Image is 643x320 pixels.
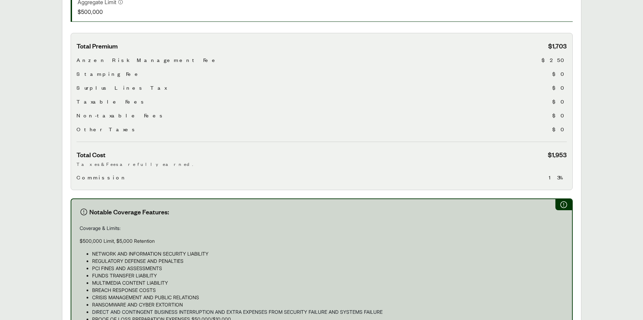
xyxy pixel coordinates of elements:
[92,279,564,286] li: MULTIMEDIA CONTENT LIABILITY
[542,56,567,64] span: $250
[92,265,564,272] li: PCI FINES AND ASSESSMENTS
[552,125,567,133] span: $0
[92,309,383,315] span: DIRECT AND CONTINGENT BUSINESS INTERRUPTION AND EXTRA EXPENSES FROM SECURITY FAILURE AND SYSTEMS ...
[92,301,564,308] li: RANSOMWARE AND CYBER EXTORTION
[77,97,146,106] span: Taxable Fees
[77,42,118,50] span: Total Premium
[77,173,127,181] span: Commission
[92,250,564,257] li: NETWORK AND INFORMATION SECURITY LIABILITY
[78,8,123,16] p: $500,000
[80,237,564,245] p: $500,000 Limit, $5,000 Retention
[77,56,219,64] span: Anzen Risk Management Fee
[77,150,106,159] span: Total Cost
[552,111,567,119] span: $0
[552,97,567,106] span: $0
[92,294,564,301] li: CRISIS MANAGEMENT AND PUBLIC RELATIONS
[552,70,567,78] span: $0
[92,286,564,294] li: BREACH RESPONSE COSTS
[77,70,142,78] span: Stamping Fee
[549,173,567,181] span: 13%
[92,272,564,279] li: FUNDS TRANSFER LIABILITY
[77,83,167,92] span: Surplus Lines Tax
[80,225,120,231] span: Coverage & Limits:
[77,160,567,168] p: Taxes & Fees are fully earned.
[77,111,165,119] span: Non-taxable Fees
[92,257,564,265] li: REGULATORY DEFENSE AND PENALTIES
[548,42,567,50] span: $1,703
[77,125,137,133] span: Other Taxes
[89,207,169,216] span: Notable Coverage Features:
[552,83,567,92] span: $0
[548,150,567,159] span: $1,953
